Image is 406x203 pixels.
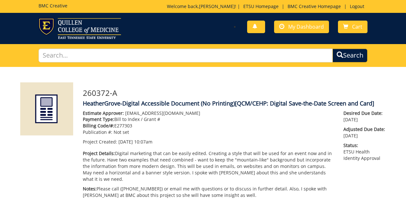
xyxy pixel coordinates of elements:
[83,116,334,123] p: Bill to Index / Grant #
[352,23,362,30] span: Cart
[39,18,121,39] img: ETSU logo
[240,3,282,9] a: ETSU Homepage
[83,116,114,122] span: Payment Type:
[288,23,324,30] span: My Dashboard
[199,3,235,9] a: [PERSON_NAME]
[343,110,386,116] span: Desired Due Date:
[83,110,334,116] p: [EMAIL_ADDRESS][DOMAIN_NAME]
[235,99,374,107] span: [QCM/CEHP: Digital Save-the-Date Screen and Card]
[83,129,112,135] span: Publication #:
[118,139,152,145] span: [DATE] 10:07am
[167,3,367,10] p: Welcome back, ! | | |
[83,150,334,182] p: Digital marketing that can be easily edited. Creating a style that will be used for an event now ...
[20,82,73,135] img: Product featured image
[83,123,114,129] span: Billing Code/#:
[343,110,386,123] p: [DATE]
[274,21,329,33] a: My Dashboard
[343,126,386,139] p: [DATE]
[83,139,117,145] span: Project Created:
[347,3,367,9] a: Logout
[83,89,386,97] h3: 260372-A
[338,21,367,33] a: Cart
[83,186,334,198] p: Please call ([PHONE_NUMBER]) or email me with questions or to discuss in further detail. Also, I ...
[83,100,386,107] h4: HeatherGrove-Digital Accessible Document (No Printing)
[343,126,386,133] span: Adjusted Due Date:
[284,3,344,9] a: BMC Creative Homepage
[343,142,386,149] span: Status:
[83,123,334,129] p: E277303
[83,110,124,116] span: Estimate Approver:
[114,129,129,135] span: Not set
[333,49,367,62] button: Search
[83,186,97,192] span: Notes:
[39,49,333,62] input: Search...
[343,142,386,161] p: ETSU Health Identity Approval
[83,150,115,156] span: Project Details:
[39,3,67,8] h5: BMC Creative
